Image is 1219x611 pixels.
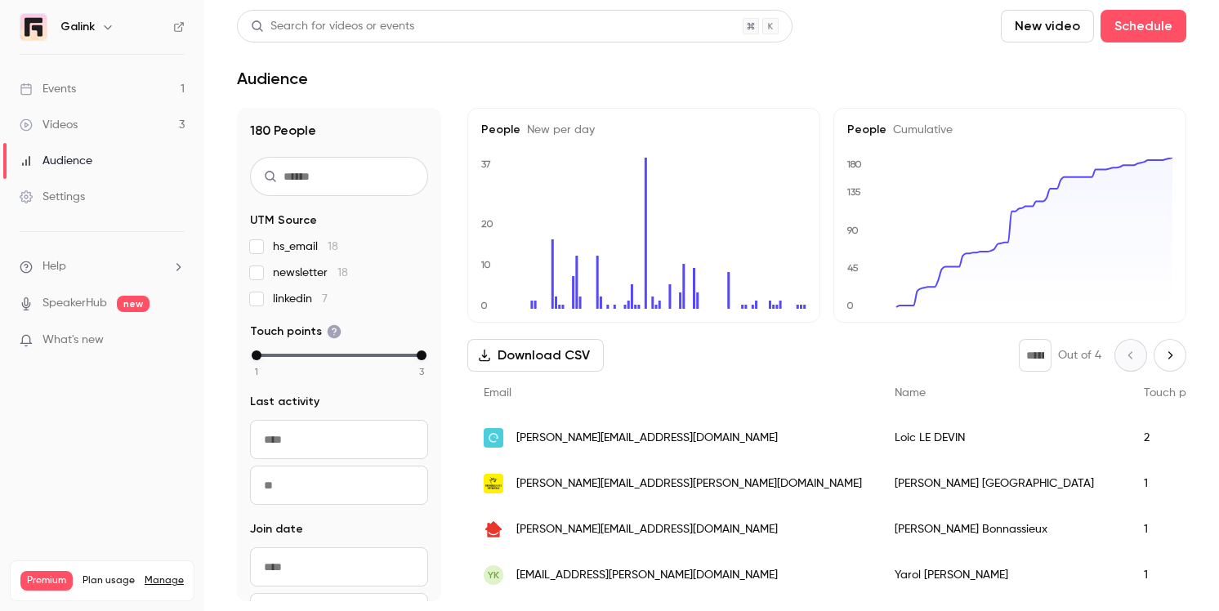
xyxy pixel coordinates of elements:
li: help-dropdown-opener [20,258,185,275]
span: Cumulative [886,124,953,136]
text: 90 [846,225,859,236]
span: 18 [328,241,338,252]
text: 10 [480,259,491,270]
span: Premium [20,571,73,591]
span: Join date [250,521,303,537]
input: From [250,547,428,586]
h5: People [481,122,806,138]
button: New video [1001,10,1094,42]
span: Plan usage [83,574,135,587]
span: hs_email [273,239,338,255]
text: 0 [846,300,854,311]
span: Name [895,387,926,399]
h5: People [847,122,1172,138]
span: Last activity [250,394,319,410]
input: To [250,466,428,505]
span: new [117,296,150,312]
span: New per day [520,124,595,136]
span: What's new [42,332,104,349]
div: Yarol [PERSON_NAME] [878,552,1127,598]
span: 7 [322,293,328,305]
p: Out of 4 [1058,347,1101,363]
div: Settings [20,189,85,205]
div: Audience [20,153,92,169]
text: 45 [847,262,859,274]
input: From [250,420,428,459]
h1: 180 People [250,121,428,140]
span: [PERSON_NAME][EMAIL_ADDRESS][DOMAIN_NAME] [516,521,778,538]
text: 20 [481,218,493,230]
span: 1 [255,364,258,379]
text: 135 [846,186,861,198]
div: [PERSON_NAME] Bonnassieux [878,506,1127,552]
span: linkedin [273,291,328,307]
text: 37 [481,158,491,170]
span: Help [42,258,66,275]
span: [PERSON_NAME][EMAIL_ADDRESS][PERSON_NAME][DOMAIN_NAME] [516,475,862,493]
div: Loic LE DEVIN [878,415,1127,461]
a: Manage [145,574,184,587]
a: SpeakerHub [42,295,107,312]
h6: Galink [60,19,95,35]
span: Touch points [1144,387,1211,399]
text: 180 [846,158,862,170]
span: newsletter [273,265,348,281]
img: homeserve.fr [484,520,503,539]
div: max [417,350,426,360]
div: Events [20,81,76,97]
img: Galink [20,14,47,40]
div: [PERSON_NAME] [GEOGRAPHIC_DATA] [878,461,1127,506]
span: UTM Source [250,212,317,229]
span: Touch points [250,323,342,340]
div: Videos [20,117,78,133]
button: Download CSV [467,339,604,372]
span: YK [488,568,499,582]
text: 0 [480,300,488,311]
button: Schedule [1101,10,1186,42]
span: [EMAIL_ADDRESS][PERSON_NAME][DOMAIN_NAME] [516,567,778,584]
img: epiconcept.fr [484,428,503,448]
h1: Audience [237,69,308,88]
div: Search for videos or events [251,18,414,35]
img: grenoblealpesmetropole.fr [484,474,503,493]
span: 18 [337,267,348,279]
span: Email [484,387,511,399]
div: min [252,350,261,360]
span: [PERSON_NAME][EMAIL_ADDRESS][DOMAIN_NAME] [516,430,778,447]
button: Next page [1154,339,1186,372]
span: 3 [419,364,424,379]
